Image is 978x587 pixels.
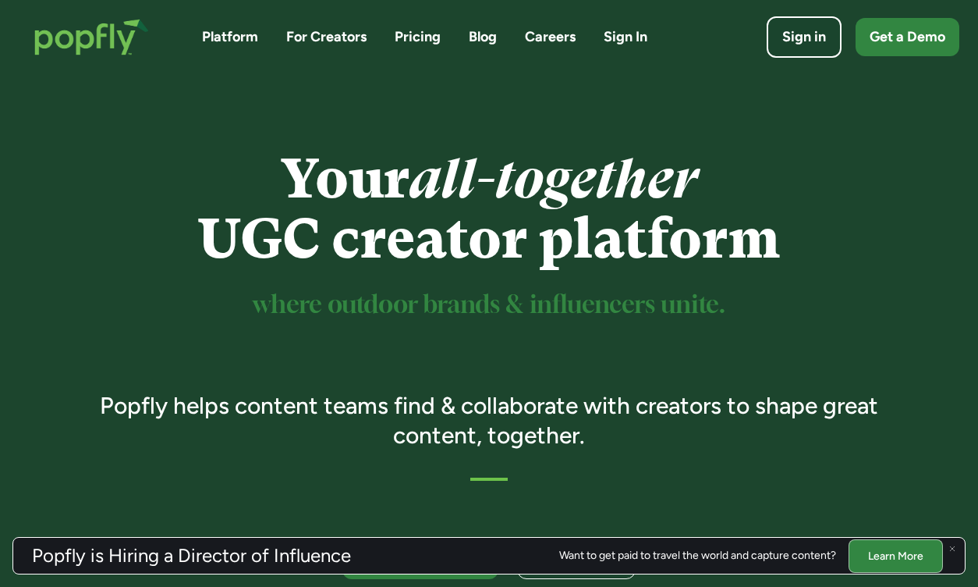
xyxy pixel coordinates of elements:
h1: Your UGC creator platform [78,149,901,269]
a: Blog [469,27,497,47]
a: Get a Demo [856,18,959,56]
a: For Creators [286,27,367,47]
a: Careers [525,27,576,47]
a: Learn More [849,539,943,572]
a: Platform [202,27,258,47]
a: Pricing [395,27,441,47]
h3: Popfly is Hiring a Director of Influence [32,546,351,565]
sup: where outdoor brands & influencers unite. [253,293,725,318]
h3: Popfly helps content teams find & collaborate with creators to shape great content, together. [78,391,901,450]
div: Get a Demo [870,27,945,47]
em: all-together [409,148,697,211]
div: Sign in [782,27,826,47]
a: Sign in [767,16,842,58]
div: Want to get paid to travel the world and capture content? [559,550,836,562]
a: home [19,3,165,71]
a: Sign In [604,27,647,47]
